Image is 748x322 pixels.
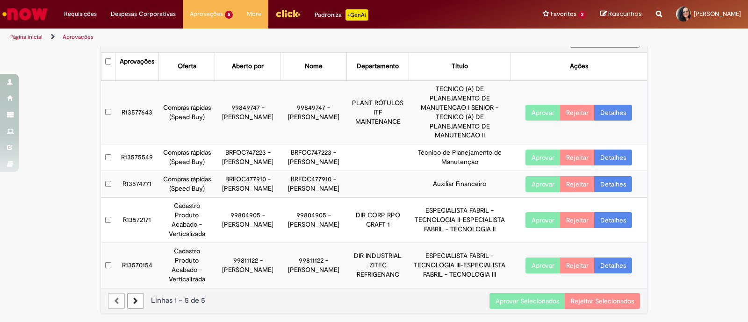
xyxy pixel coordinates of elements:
[409,80,511,144] td: TECNICO (A) DE PLANEJAMENTO DE MANUTENCAO I SENIOR - TECNICO (A) DE PLANEJAMENTO DE MANUTENCAO II
[1,5,49,23] img: ServiceNow
[115,243,158,288] td: R13570154
[305,62,323,71] div: Nome
[115,171,158,198] td: R13574771
[600,10,642,19] a: Rascunhos
[594,176,632,192] a: Detalhes
[215,80,281,144] td: 99849747 - [PERSON_NAME]
[158,144,215,171] td: Compras rápidas (Speed Buy)
[281,243,347,288] td: 99811122 - [PERSON_NAME]
[594,212,632,228] a: Detalhes
[608,9,642,18] span: Rascunhos
[409,198,511,243] td: ESPECIALISTA FABRIL - TECNOLOGIA II-ESPECIALISTA FABRIL - TECNOLOGIA II
[346,198,409,243] td: DIR CORP RPO CRAFT 1
[63,33,93,41] a: Aprovações
[452,62,468,71] div: Título
[281,144,347,171] td: BRFOC747223 - [PERSON_NAME]
[281,80,347,144] td: 99849747 - [PERSON_NAME]
[115,144,158,171] td: R13575549
[570,62,588,71] div: Ações
[158,80,215,144] td: Compras rápidas (Speed Buy)
[10,33,43,41] a: Página inicial
[247,9,261,19] span: More
[560,105,595,121] button: Rejeitar
[357,62,399,71] div: Departamento
[551,9,576,19] span: Favoritos
[7,29,492,46] ul: Trilhas de página
[158,198,215,243] td: Cadastro Produto Acabado - Verticalizada
[578,11,586,19] span: 2
[594,258,632,273] a: Detalhes
[215,144,281,171] td: BRFOC747223 - [PERSON_NAME]
[190,9,223,19] span: Aprovações
[525,150,561,165] button: Aprovar
[281,198,347,243] td: 99804905 - [PERSON_NAME]
[281,171,347,198] td: BRFOC477910 - [PERSON_NAME]
[694,10,741,18] span: [PERSON_NAME]
[594,150,632,165] a: Detalhes
[225,11,233,19] span: 5
[560,212,595,228] button: Rejeitar
[560,176,595,192] button: Rejeitar
[158,243,215,288] td: Cadastro Produto Acabado - Verticalizada
[346,243,409,288] td: DIR INDUSTRIAL ZITEC REFRIGENANC
[158,171,215,198] td: Compras rápidas (Speed Buy)
[115,198,158,243] td: R13572171
[215,171,281,198] td: BRFOC477910 - [PERSON_NAME]
[409,243,511,288] td: ESPECIALISTA FABRIL - TECNOLOGIA III-ESPECIALISTA FABRIL - TECNOLOGIA III
[345,9,368,21] p: +GenAi
[215,243,281,288] td: 99811122 - [PERSON_NAME]
[565,293,640,309] button: Rejeitar Selecionados
[120,57,154,66] div: Aprovações
[525,176,561,192] button: Aprovar
[115,80,158,144] td: R13577643
[525,258,561,273] button: Aprovar
[111,9,176,19] span: Despesas Corporativas
[232,62,264,71] div: Aberto por
[560,258,595,273] button: Rejeitar
[215,198,281,243] td: 99804905 - [PERSON_NAME]
[525,105,561,121] button: Aprovar
[409,144,511,171] td: Técnico de Planejamento de Manutenção
[594,105,632,121] a: Detalhes
[489,293,565,309] button: Aprovar Selecionados
[315,9,368,21] div: Padroniza
[560,150,595,165] button: Rejeitar
[64,9,97,19] span: Requisições
[525,212,561,228] button: Aprovar
[108,295,640,306] div: Linhas 1 − 5 de 5
[346,80,409,144] td: PLANT RÓTULOS ITF MAINTENANCE
[178,62,196,71] div: Oferta
[275,7,301,21] img: click_logo_yellow_360x200.png
[409,171,511,198] td: Auxiliar Financeiro
[115,53,158,80] th: Aprovações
